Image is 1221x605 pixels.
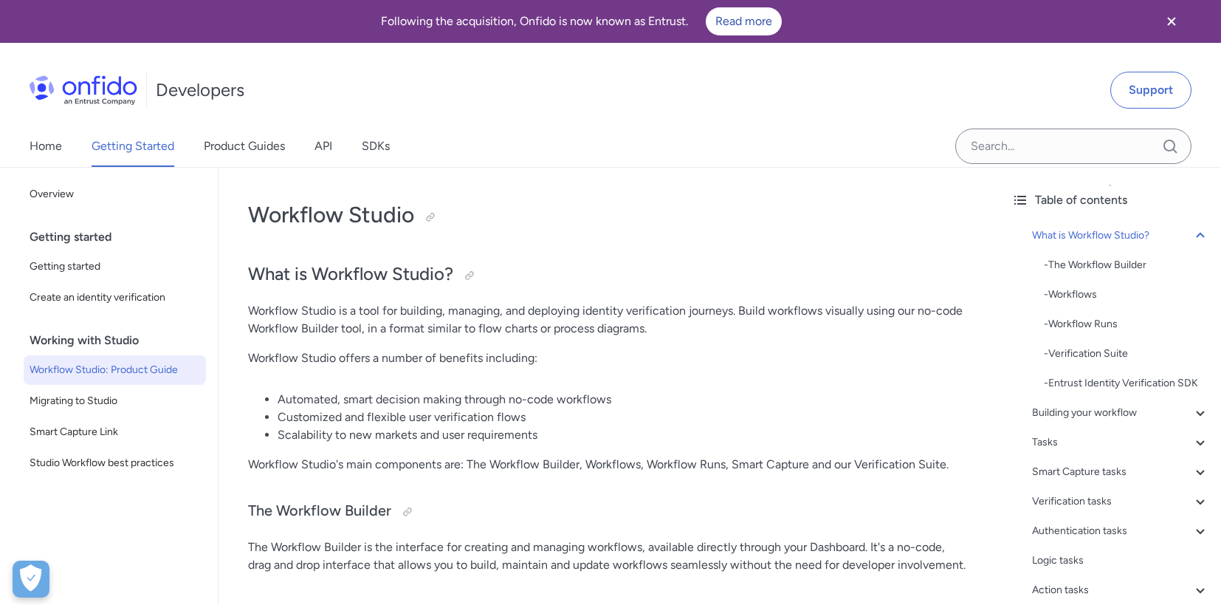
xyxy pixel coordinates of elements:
[30,185,200,203] span: Overview
[248,349,970,367] p: Workflow Studio offers a number of benefits including:
[314,126,332,167] a: API
[248,500,970,524] h3: The Workflow Builder
[1163,13,1180,30] svg: Close banner
[1044,256,1209,274] div: - The Workflow Builder
[30,222,212,252] div: Getting started
[1110,72,1191,109] a: Support
[204,126,285,167] a: Product Guides
[1032,463,1209,481] a: Smart Capture tasks
[362,126,390,167] a: SDKs
[24,386,206,416] a: Migrating to Studio
[1044,256,1209,274] a: -The Workflow Builder
[1044,286,1209,304] a: -Workflows
[30,126,62,167] a: Home
[955,129,1191,164] input: Onfido search input field
[1044,315,1209,333] a: -Workflow Runs
[278,409,970,426] li: Customized and flexible user verification flows
[30,326,212,355] div: Working with Studio
[706,7,782,35] a: Read more
[30,258,200,276] span: Getting started
[24,252,206,281] a: Getting started
[1032,522,1209,540] a: Authentication tasks
[1032,404,1209,422] a: Building your workflow
[248,302,970,338] p: Workflow Studio is a tool for building, managing, and deploying identity verification journeys. B...
[1144,3,1199,40] button: Close banner
[1044,286,1209,304] div: - Workflows
[1032,552,1209,570] a: Logic tasks
[1011,191,1209,209] div: Table of contents
[24,448,206,478] a: Studio Workflow best practices
[92,126,174,167] a: Getting Started
[248,539,970,574] p: The Workflow Builder is the interface for creating and managing workflows, available directly thr...
[1044,375,1209,392] div: - Entrust Identity Verification SDK
[30,75,137,105] img: Onfido Logo
[30,289,200,307] span: Create an identity verification
[24,180,206,209] a: Overview
[156,78,244,102] h1: Developers
[248,200,970,230] h1: Workflow Studio
[24,417,206,447] a: Smart Capture Link
[1032,434,1209,451] a: Tasks
[24,283,206,312] a: Create an identity verification
[248,262,970,287] h2: What is Workflow Studio?
[13,561,49,598] button: Open Preferences
[278,426,970,444] li: Scalability to new markets and user requirements
[1032,493,1209,510] a: Verification tasks
[248,456,970,474] p: Workflow Studio's main components are: The Workflow Builder, Workflows, Workflow Runs, Smart Capt...
[18,7,1144,35] div: Following the acquisition, Onfido is now known as Entrust.
[24,355,206,385] a: Workflow Studio: Product Guide
[278,391,970,409] li: Automated, smart decision making through no-code workflows
[13,561,49,598] div: Cookie Preferences
[30,454,200,472] span: Studio Workflow best practices
[1032,227,1209,245] a: What is Workflow Studio?
[1044,345,1209,363] a: -Verification Suite
[1044,315,1209,333] div: - Workflow Runs
[30,392,200,410] span: Migrating to Studio
[30,361,200,379] span: Workflow Studio: Product Guide
[1044,375,1209,392] a: -Entrust Identity Verification SDK
[30,423,200,441] span: Smart Capture Link
[1044,345,1209,363] div: - Verification Suite
[1032,581,1209,599] a: Action tasks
